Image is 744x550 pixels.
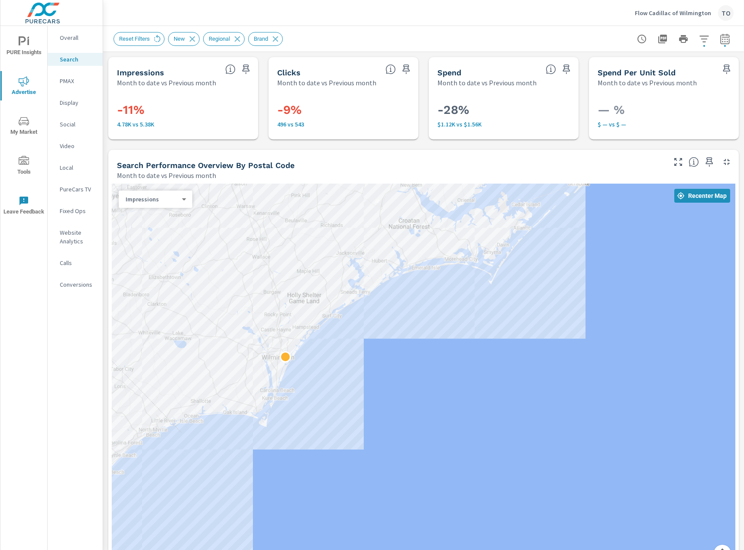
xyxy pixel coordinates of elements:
button: Apply Filters [695,30,713,48]
div: Social [48,118,103,131]
h3: -9% [277,103,410,117]
button: Minimize Widget [720,155,734,169]
div: Website Analytics [48,226,103,248]
span: Recenter Map [678,192,727,200]
span: Understand Search performance data by postal code. Individual postal codes can be selected and ex... [689,157,699,167]
p: Local [60,163,96,172]
p: Display [60,98,96,107]
p: Month to date vs Previous month [117,78,216,88]
h5: Impressions [117,68,164,77]
div: Conversions [48,278,103,291]
div: Brand [248,32,283,46]
p: $1,124 vs $1,564 [437,121,570,128]
p: Overall [60,33,96,42]
span: Tools [3,156,45,177]
p: Website Analytics [60,228,96,246]
button: Recenter Map [674,189,730,203]
span: Save this to your personalized report [720,62,734,76]
button: Select Date Range [716,30,734,48]
p: Fixed Ops [60,207,96,215]
h3: — % [598,103,730,117]
span: The number of times an ad was shown on your behalf. [225,64,236,74]
h5: Spend Per Unit Sold [598,68,676,77]
h5: Search Performance Overview By Postal Code [117,161,294,170]
p: Impressions [126,195,178,203]
h5: Clicks [277,68,301,77]
p: Social [60,120,96,129]
p: 4,776 vs 5,380 [117,121,249,128]
div: Regional [203,32,245,46]
div: PureCars TV [48,183,103,196]
span: The amount of money spent on advertising during the period. [546,64,556,74]
div: Display [48,96,103,109]
button: Print Report [675,30,692,48]
div: PMAX [48,74,103,87]
p: Conversions [60,280,96,289]
h3: -11% [117,103,249,117]
div: nav menu [0,26,47,225]
p: 496 vs 543 [277,121,410,128]
p: Video [60,142,96,150]
p: PureCars TV [60,185,96,194]
div: TO [718,5,734,21]
span: My Market [3,116,45,137]
p: Flow Cadillac of Wilmington [635,9,711,17]
span: New [168,36,190,42]
h5: Spend [437,68,461,77]
div: Video [48,139,103,152]
div: Impressions [119,195,185,204]
button: "Export Report to PDF" [654,30,671,48]
p: Month to date vs Previous month [598,78,697,88]
p: Month to date vs Previous month [117,170,216,181]
div: New [168,32,200,46]
p: Month to date vs Previous month [277,78,376,88]
div: Reset Filters [113,32,165,46]
button: Make Fullscreen [671,155,685,169]
div: Calls [48,256,103,269]
p: Calls [60,259,96,267]
span: Regional [204,36,235,42]
div: Fixed Ops [48,204,103,217]
p: PMAX [60,77,96,85]
span: Reset Filters [114,36,155,42]
div: Local [48,161,103,174]
h3: -28% [437,103,570,117]
div: Search [48,53,103,66]
span: Leave Feedback [3,196,45,217]
p: Search [60,55,96,64]
span: Save this to your personalized report [560,62,573,76]
span: PURE Insights [3,36,45,58]
div: Overall [48,31,103,44]
p: $ — vs $ — [598,121,730,128]
span: Save this to your personalized report [399,62,413,76]
span: The number of times an ad was clicked by a consumer. [385,64,396,74]
span: Brand [249,36,273,42]
p: Month to date vs Previous month [437,78,537,88]
span: Save this to your personalized report [702,155,716,169]
span: Advertise [3,76,45,97]
span: Save this to your personalized report [239,62,253,76]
